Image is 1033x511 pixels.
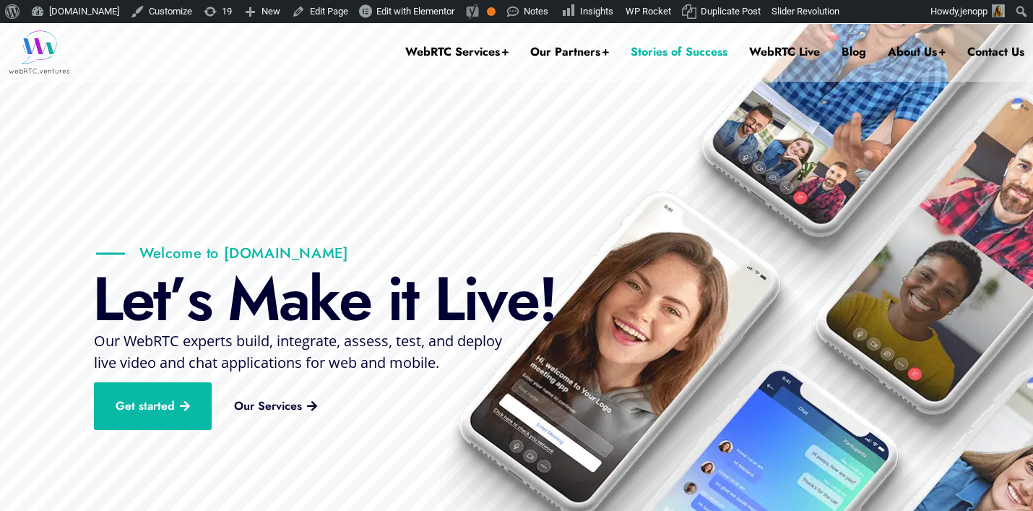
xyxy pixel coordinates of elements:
[405,23,509,81] a: WebRTC Services
[538,267,556,332] div: !
[387,267,402,332] div: i
[94,382,212,430] a: Get started
[92,267,121,332] div: L
[9,30,70,74] img: WebRTC.ventures
[477,267,506,332] div: v
[279,267,308,332] div: a
[94,331,502,372] span: Our WebRTC experts build, integrate, assess, test, and deploy live video and chat applications fo...
[153,267,169,332] div: t
[169,267,186,332] div: ’
[487,7,496,16] div: OK
[580,6,613,17] span: Insights
[186,267,211,332] div: s
[308,267,339,332] div: k
[463,267,477,332] div: i
[506,267,538,332] div: e
[121,267,153,332] div: e
[749,23,820,81] a: WebRTC Live
[771,6,839,17] span: Slider Revolution
[96,244,348,262] p: Welcome to [DOMAIN_NAME]
[434,267,463,332] div: L
[967,23,1024,81] a: Contact Us
[842,23,866,81] a: Blog
[960,6,987,17] span: jenopp
[888,23,946,81] a: About Us
[228,267,279,332] div: M
[339,267,371,332] div: e
[376,6,454,17] span: Edit with Elementor
[402,267,418,332] div: t
[212,389,339,424] a: Our Services
[530,23,609,81] a: Our Partners
[631,23,727,81] a: Stories of Success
